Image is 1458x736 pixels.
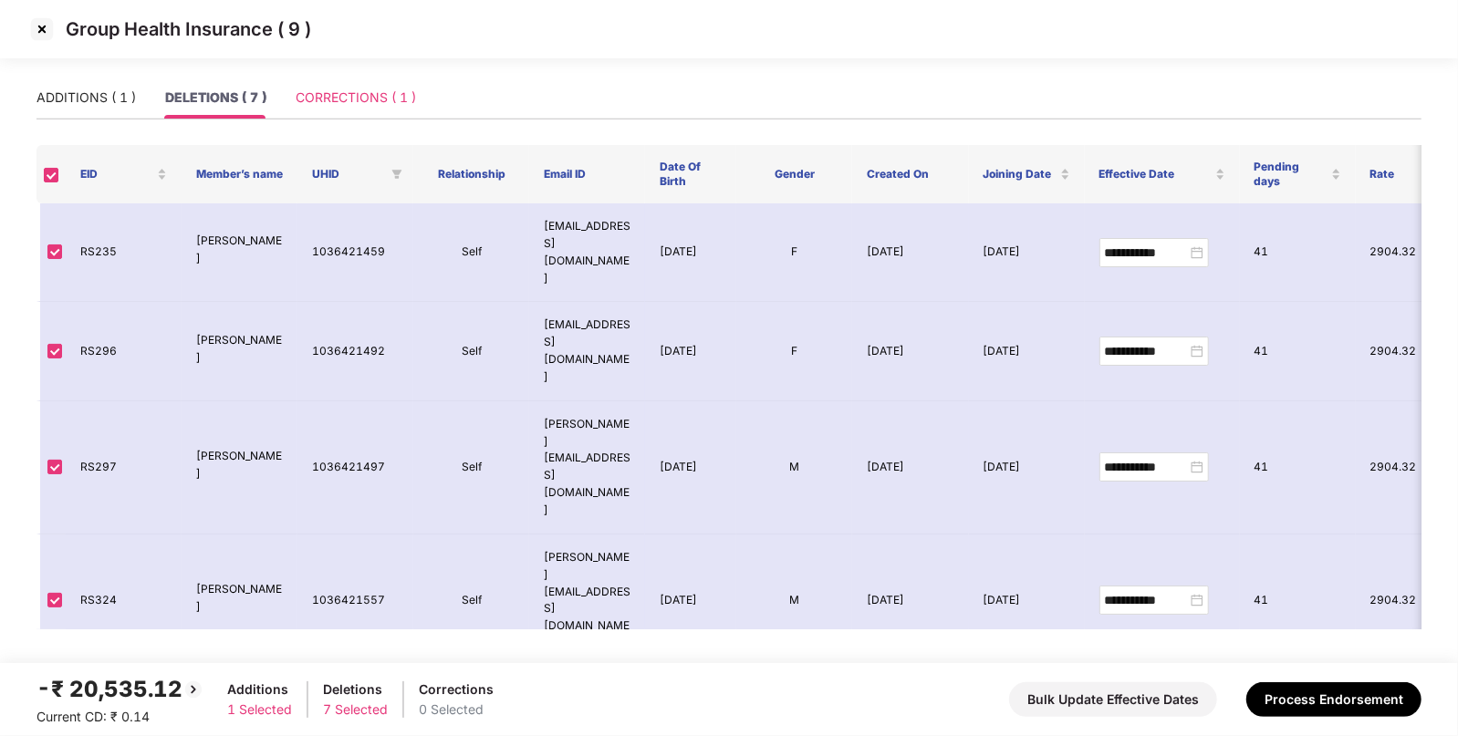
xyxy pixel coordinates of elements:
td: [DATE] [969,401,1085,534]
th: Created On [852,145,968,203]
td: [DATE] [645,401,736,534]
div: 0 Selected [419,700,494,720]
th: Email ID [529,145,645,203]
span: UHID [312,167,384,181]
td: [DATE] [852,401,968,534]
td: [PERSON_NAME][EMAIL_ADDRESS][DOMAIN_NAME] [529,534,645,668]
button: Bulk Update Effective Dates [1009,682,1217,717]
td: [DATE] [969,302,1085,400]
td: [DATE] [852,534,968,668]
span: filter [391,169,402,180]
td: [DATE] [852,302,968,400]
p: [PERSON_NAME] [196,332,283,367]
div: Additions [227,679,292,700]
td: 1036421459 [297,203,413,302]
td: 41 [1240,401,1356,534]
td: M [736,534,852,668]
th: Joining Date [969,145,1085,203]
div: Deletions [323,679,388,700]
td: [DATE] [852,203,968,302]
td: [DATE] [645,302,736,400]
td: Self [413,534,529,668]
span: filter [388,163,406,185]
td: M [736,401,852,534]
td: RS235 [66,203,182,302]
span: EID [80,167,153,181]
td: [DATE] [969,203,1085,302]
span: Pending days [1255,160,1328,189]
td: [EMAIL_ADDRESS][DOMAIN_NAME] [529,203,645,302]
p: [PERSON_NAME] [196,448,283,482]
button: Process Endorsement [1246,682,1422,717]
td: Self [413,302,529,400]
td: Self [413,401,529,534]
td: F [736,302,852,400]
th: EID [66,145,182,203]
td: 1036421557 [297,534,413,668]
span: Joining Date [984,167,1057,181]
th: Gender [736,145,852,203]
td: 41 [1240,203,1356,302]
td: F [736,203,852,302]
td: 1036421492 [297,302,413,400]
td: 1036421497 [297,401,413,534]
td: RS297 [66,401,182,534]
span: Effective Date [1099,167,1212,181]
td: [EMAIL_ADDRESS][DOMAIN_NAME] [529,302,645,400]
th: Date Of Birth [645,145,736,203]
th: Member’s name [182,145,297,203]
span: Current CD: ₹ 0.14 [36,709,150,724]
td: [DATE] [969,534,1085,668]
p: [PERSON_NAME] [196,581,283,616]
td: 41 [1240,534,1356,668]
td: RS324 [66,534,182,668]
div: DELETIONS ( 7 ) [165,88,266,108]
td: [DATE] [645,203,736,302]
td: [DATE] [645,534,736,668]
th: Pending days [1240,145,1356,203]
img: svg+xml;base64,PHN2ZyBpZD0iQmFjay0yMHgyMCIgeG1sbnM9Imh0dHA6Ly93d3cudzMub3JnLzIwMDAvc3ZnIiB3aWR0aD... [182,679,204,700]
img: svg+xml;base64,PHN2ZyBpZD0iQ3Jvc3MtMzJ4MzIiIHhtbG5zPSJodHRwOi8vd3d3LnczLm9yZy8yMDAwL3N2ZyIgd2lkdG... [27,15,57,44]
td: Self [413,203,529,302]
div: -₹ 20,535.12 [36,672,204,707]
div: Corrections [419,679,494,700]
div: CORRECTIONS ( 1 ) [296,88,416,108]
td: RS296 [66,302,182,400]
div: 7 Selected [323,700,388,720]
th: Effective Date [1085,145,1240,203]
div: 1 Selected [227,700,292,720]
th: Relationship [413,145,529,203]
td: [PERSON_NAME][EMAIL_ADDRESS][DOMAIN_NAME] [529,401,645,534]
p: [PERSON_NAME] [196,233,283,267]
td: 41 [1240,302,1356,400]
div: ADDITIONS ( 1 ) [36,88,136,108]
p: Group Health Insurance ( 9 ) [66,18,311,40]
